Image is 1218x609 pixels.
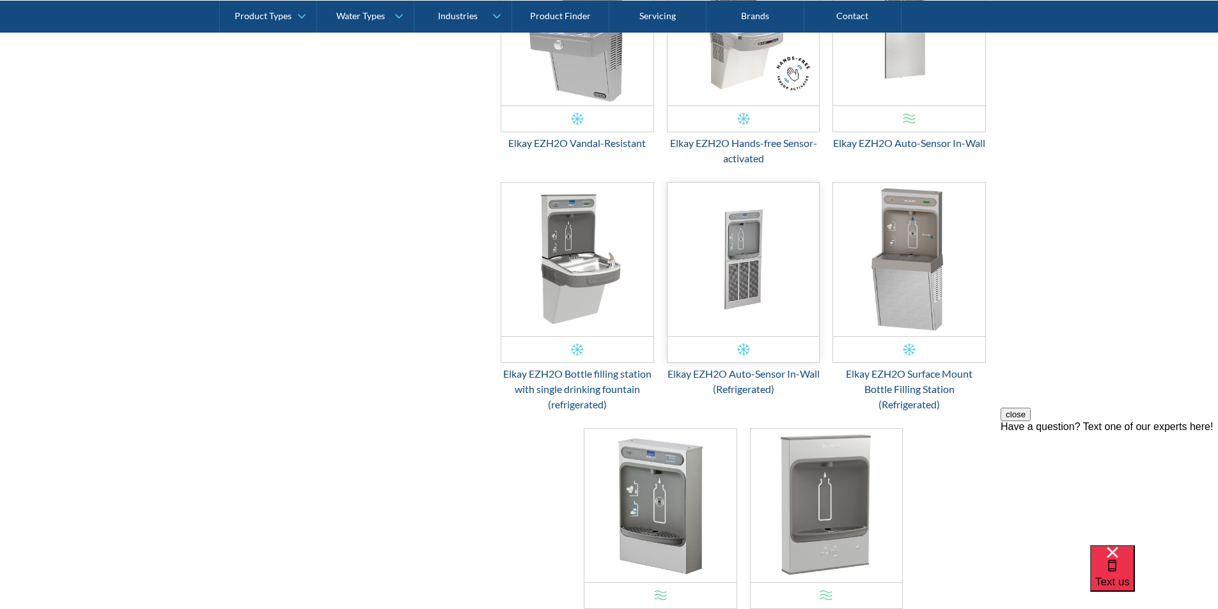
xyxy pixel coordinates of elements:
[751,429,903,582] img: Elkay EZH2O Mechanical Surface Mount
[235,10,292,21] div: Product Types
[668,183,820,336] img: Elkay EZH2O Auto-Sensor In-Wall (Refrigerated)
[832,135,986,151] div: Elkay EZH2O Auto-Sensor In-Wall
[667,182,820,397] a: Elkay EZH2O Auto-Sensor In-Wall (Refrigerated) Elkay EZH2O Auto-Sensor In-Wall (Refrigerated)
[501,135,654,151] div: Elkay EZH2O Vandal-Resistant
[501,183,653,336] img: Elkay EZH2O Bottle filling station with single drinking fountain (refrigerated)
[501,366,654,412] div: Elkay EZH2O Bottle filling station with single drinking fountain (refrigerated)
[501,182,654,412] a: Elkay EZH2O Bottle filling station with single drinking fountain (refrigerated)Elkay EZH2O Bottle...
[438,10,478,21] div: Industries
[336,10,385,21] div: Water Types
[584,429,737,582] img: Elkay EZH2O Auto-Sensor Surface Mount
[1090,545,1218,609] iframe: podium webchat widget bubble
[667,135,820,166] div: Elkay EZH2O Hands-free Sensor-activated
[667,366,820,397] div: Elkay EZH2O Auto-Sensor In-Wall (Refrigerated)
[1001,408,1218,561] iframe: podium webchat widget prompt
[832,182,986,412] a: Elkay EZH2O Surface Mount Bottle Filling Station (Refrigerated)Elkay EZH2O Surface Mount Bottle F...
[832,366,986,412] div: Elkay EZH2O Surface Mount Bottle Filling Station (Refrigerated)
[833,183,985,336] img: Elkay EZH2O Surface Mount Bottle Filling Station (Refrigerated)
